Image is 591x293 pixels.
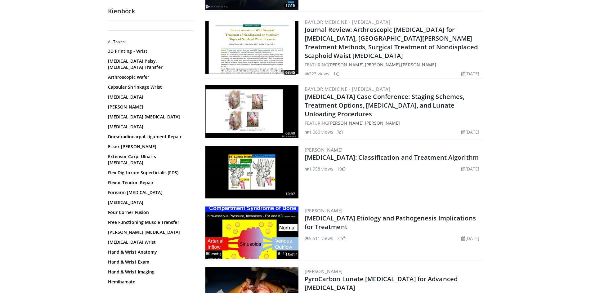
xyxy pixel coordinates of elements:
[284,191,297,197] span: 10:07
[305,268,343,274] a: [PERSON_NAME]
[108,239,192,245] a: [MEDICAL_DATA] Wrist
[205,85,298,138] a: 68:40
[305,25,478,60] a: Journal Review: Arthroscopic [MEDICAL_DATA] for [MEDICAL_DATA], [GEOGRAPHIC_DATA][PERSON_NAME] Tr...
[305,120,482,126] div: FEATURING ,
[108,219,192,225] a: Free Functioning Muscle Transfer
[305,129,333,135] li: 1,060 views
[305,86,391,92] a: Baylor Medicine - [MEDICAL_DATA]
[108,249,192,255] a: Hand & Wrist Anatomy
[461,235,480,242] li: [DATE]
[305,61,482,68] div: FEATURING , ,
[328,62,363,68] a: [PERSON_NAME]
[365,62,400,68] a: [PERSON_NAME]
[108,7,195,15] h2: Kienböck
[108,58,192,70] a: [MEDICAL_DATA] Palsy, [MEDICAL_DATA] Transfer
[108,229,192,235] a: [PERSON_NAME] [MEDICAL_DATA]
[108,269,192,275] a: Hand & Wrist Imaging
[108,209,192,215] a: Four Corner Fusion
[284,70,297,75] span: 63:45
[108,114,192,120] a: [MEDICAL_DATA] [MEDICAL_DATA]
[365,120,400,126] a: [PERSON_NAME]
[108,189,192,196] a: Forearm [MEDICAL_DATA]
[333,70,339,77] li: 1
[108,48,192,54] a: 3D Printing - Wrist
[305,166,333,172] li: 1,958 views
[108,74,192,80] a: Arthroscopic Wafer
[305,70,329,77] li: 223 views
[305,214,476,231] a: [MEDICAL_DATA] Etiology and Pathogenesis Implications for Treatment
[337,166,346,172] li: 19
[108,94,192,100] a: [MEDICAL_DATA]
[205,206,298,259] a: 18:41
[205,21,298,74] a: 63:45
[205,85,298,138] img: 9558db95-32fa-459c-9fa6-94e12c0a9679.300x170_q85_crop-smart_upscale.jpg
[108,170,192,176] a: Flex Digitorum Superficialis (FDS)
[305,147,343,153] a: [PERSON_NAME]
[305,92,465,118] a: [MEDICAL_DATA] Case Conference: Staging Schemes, Treatment Options, [MEDICAL_DATA], and Lunate Un...
[108,84,192,90] a: Capsular Shrinkage Wrist
[205,146,298,198] img: 1c7fd413-6c70-4242-9f14-015c5829e1a8.300x170_q85_crop-smart_upscale.jpg
[108,199,192,206] a: [MEDICAL_DATA]
[461,70,480,77] li: [DATE]
[108,104,192,110] a: [PERSON_NAME]
[205,21,298,74] img: 0001f783-28f2-4f1b-b2b1-4de4f22e9d49.300x170_q85_crop-smart_upscale.jpg
[401,62,436,68] a: [PERSON_NAME]
[328,120,363,126] a: [PERSON_NAME]
[305,153,479,162] a: [MEDICAL_DATA]: Classification and Treatment Algorithm
[108,153,192,166] a: Extensor Carpi Ulnaris [MEDICAL_DATA]
[108,144,192,150] a: Essex [PERSON_NAME]
[108,134,192,140] a: Dorsoradiocarpal Ligament Repair
[108,279,192,285] a: Hemihamate
[461,129,480,135] li: [DATE]
[305,207,343,214] a: [PERSON_NAME]
[305,275,458,292] a: PyroCarbon Lunate [MEDICAL_DATA] for Advanced [MEDICAL_DATA]
[284,252,297,258] span: 18:41
[108,259,192,265] a: Hand & Wrist Exam
[337,129,343,135] li: 7
[305,235,333,242] li: 5,511 views
[284,3,297,8] span: 17:16
[108,124,192,130] a: [MEDICAL_DATA]
[108,39,193,44] h2: All Topics:
[461,166,480,172] li: [DATE]
[337,235,346,242] li: 72
[205,146,298,198] a: 10:07
[205,206,298,259] img: fe3848be-3dce-4d9c-9568-bedd4ae881e4.300x170_q85_crop-smart_upscale.jpg
[108,180,192,186] a: Flexor Tendon Repair
[305,19,391,25] a: Baylor Medicine - [MEDICAL_DATA]
[284,131,297,136] span: 68:40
